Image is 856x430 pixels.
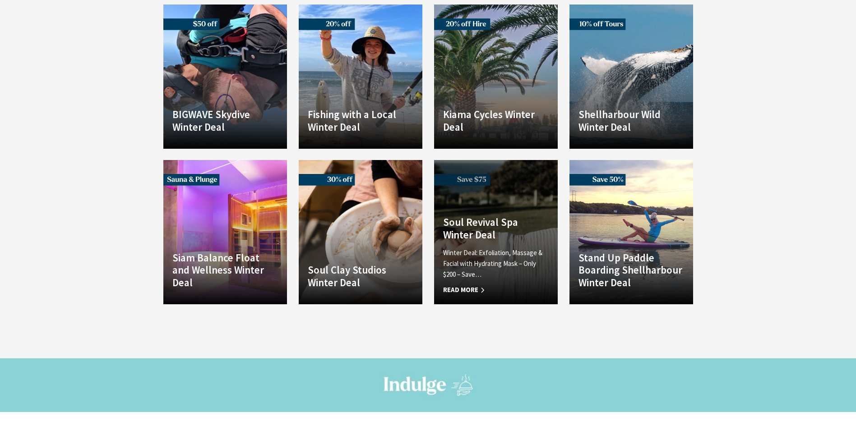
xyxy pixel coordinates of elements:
h4: Soul Clay Studios Winter Deal [308,264,413,288]
span: Read More [443,284,549,295]
a: Another Image Used Soul Revival Spa Winter Deal Winter Deal: Exfoliation, Massage & Facial with H... [434,160,558,304]
h4: Soul Revival Spa Winter Deal [443,216,549,241]
p: Winter Deal: Exfoliation, Massage & Facial with Hydrating Mask – Only $200 – Save… [443,247,549,280]
a: Another Image Used Fishing with a Local Winter Deal [299,5,422,149]
a: Another Image Used Kiama Cycles Winter Deal [434,5,558,149]
h4: BIGWAVE Skydive Winter Deal [172,108,278,133]
a: Another Image Used Stand Up Paddle Boarding Shellharbour Winter Deal [569,160,693,304]
h4: Fishing with a Local Winter Deal [308,108,413,133]
a: Another Image Used BIGWAVE Skydive Winter Deal [163,5,287,149]
a: Another Image Used Soul Clay Studios Winter Deal [299,160,422,304]
h4: Kiama Cycles Winter Deal [443,108,549,133]
a: Another Image Used Shellharbour Wild Winter Deal [569,5,693,149]
h4: Shellharbour Wild Winter Deal [578,108,684,133]
h4: Siam Balance Float and Wellness Winter Deal [172,252,278,289]
h4: Stand Up Paddle Boarding Shellharbour Winter Deal [578,252,684,289]
a: Another Image Used Siam Balance Float and Wellness Winter Deal [163,160,287,304]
